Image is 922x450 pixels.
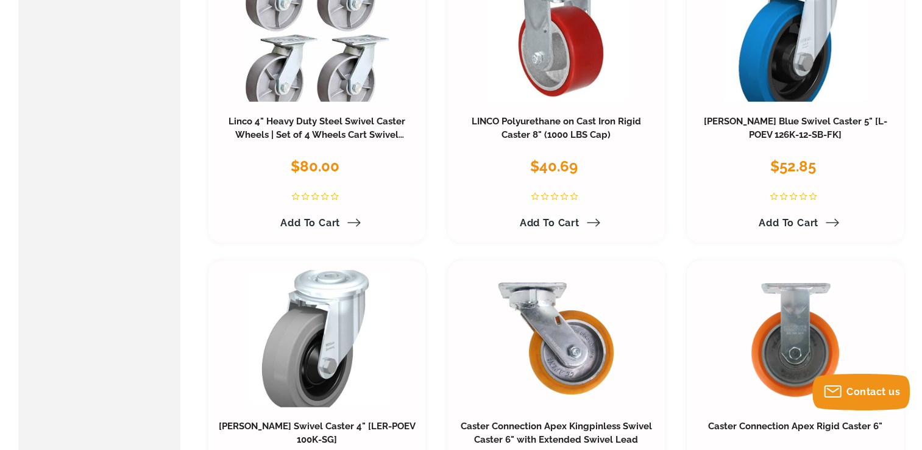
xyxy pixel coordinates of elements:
[520,217,580,229] span: Add to Cart
[280,217,340,229] span: Add to Cart
[759,217,818,229] span: Add to Cart
[229,116,405,166] a: Linco 4" Heavy Duty Steel Swivel Caster Wheels | Set of 4 Wheels Cart Swivel Casters with Cast Ir...
[751,213,839,234] a: Add to Cart
[704,116,887,140] a: [PERSON_NAME] Blue Swivel Caster 5" [L-POEV 126K-12-SB-FK]
[512,213,600,234] a: Add to Cart
[472,116,641,140] a: LINCO Polyurethane on Cast Iron Rigid Caster 8" (1000 LBS Cap)
[530,157,578,175] span: $40.69
[273,213,361,234] a: Add to Cart
[770,157,816,175] span: $52.85
[291,157,339,175] span: $80.00
[812,374,910,410] button: Contact us
[846,386,900,398] span: Contact us
[461,421,652,445] a: Caster Connection Apex Kingpinless Swivel Caster 6" with Extended Swivel Lead
[708,421,882,432] a: Caster Connection Apex Rigid Caster 6"
[219,421,416,445] a: [PERSON_NAME] Swivel Caster 4" [LER-POEV 100K-SG]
